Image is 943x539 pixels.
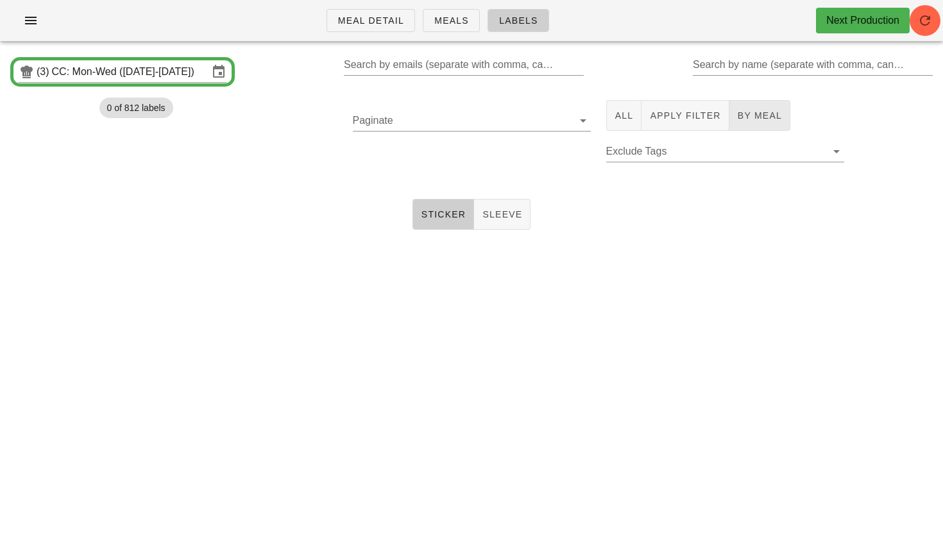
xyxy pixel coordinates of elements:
[641,100,729,131] button: Apply Filter
[606,100,642,131] button: All
[737,110,782,121] span: By Meal
[649,110,720,121] span: Apply Filter
[434,15,469,26] span: Meals
[353,110,591,131] div: Paginate
[482,209,522,219] span: Sleeve
[474,199,531,230] button: Sleeve
[37,65,52,78] div: (3)
[606,141,844,162] div: Exclude Tags
[421,209,466,219] span: Sticker
[423,9,480,32] a: Meals
[107,98,166,118] span: 0 of 812 labels
[488,9,549,32] a: Labels
[498,15,538,26] span: Labels
[337,15,404,26] span: Meal Detail
[412,199,475,230] button: Sticker
[327,9,415,32] a: Meal Detail
[826,13,899,28] div: Next Production
[615,110,634,121] span: All
[729,100,790,131] button: By Meal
